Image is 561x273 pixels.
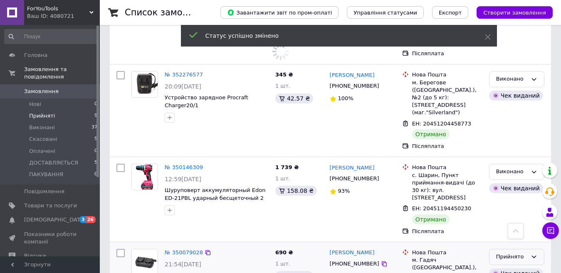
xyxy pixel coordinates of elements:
span: 1 шт. [275,175,290,182]
span: 20:09[DATE] [165,83,201,90]
a: Шуруповерт аккумуляторный Edon ED-21PBL ударный бесщеточный 2 скорости 2 АКБ 21 В 2 Ач [165,187,265,209]
span: 0 [94,171,97,178]
div: Нова Пошта [412,249,482,256]
div: Чек виданий [489,91,543,101]
div: 42.57 ₴ [275,93,313,103]
img: Фото товару [132,164,158,190]
span: Прийняті [29,112,55,120]
span: Показники роботи компанії [24,231,77,246]
button: Управління статусами [347,6,424,19]
span: 100% [338,95,353,101]
span: 345 ₴ [275,71,293,78]
span: ДОСТАВЛЯЄТЬСЯ [29,159,78,167]
span: [DEMOGRAPHIC_DATA] [24,216,86,224]
span: Створити замовлення [483,10,546,16]
div: Ваш ID: 4080721 [27,12,100,20]
div: 158.08 ₴ [275,186,317,196]
div: Післяплата [412,50,482,57]
a: № 350079028 [165,249,203,256]
div: Виконано [496,167,527,176]
a: Устройство зарядное Procraft Charger20/1 [165,94,248,108]
input: Пошук [4,29,98,44]
span: Замовлення та повідомлення [24,66,100,81]
span: Завантажити звіт по пром-оплаті [227,9,332,16]
span: 21:54[DATE] [165,261,201,268]
span: Скасовані [29,135,57,143]
div: Прийнято [496,253,527,261]
span: 12:59[DATE] [165,176,201,182]
div: Отримано [412,129,450,139]
span: 1 шт. [275,83,290,89]
h1: Список замовлень [125,7,209,17]
a: [PERSON_NAME] [330,71,375,79]
a: [PERSON_NAME] [330,164,375,172]
span: 1 шт. [275,261,290,267]
div: с. Шарин, Пункт приймання-видачі (до 30 кг): вул. [STREET_ADDRESS] [412,172,482,202]
span: Нові [29,101,41,108]
button: Завантажити звіт по пром-оплаті [220,6,339,19]
button: Експорт [432,6,469,19]
span: 93% [338,188,350,194]
span: Відгуки [24,252,46,260]
span: ЕН: 20451204458773 [412,121,471,127]
a: Фото товару [131,71,158,98]
div: Нова Пошта [412,71,482,79]
span: Виконані [29,124,55,131]
a: Створити замовлення [468,9,553,15]
span: 37 [91,124,97,131]
div: Отримано [412,214,450,224]
div: [PHONE_NUMBER] [328,173,381,184]
button: Створити замовлення [477,6,553,19]
div: [PHONE_NUMBER] [328,81,381,91]
a: [PERSON_NAME] [330,249,375,257]
div: Виконано [496,75,527,84]
span: Замовлення [24,88,59,95]
div: Статус успішно змінено [205,32,464,40]
div: Нова Пошта [412,164,482,171]
a: Фото товару [131,164,158,190]
a: № 350146309 [165,164,203,170]
span: 9 [94,112,97,120]
span: 0 [94,148,97,155]
span: 5 [94,135,97,143]
button: Чат з покупцем [542,222,559,239]
div: [PHONE_NUMBER] [328,258,381,269]
div: Післяплата [412,228,482,235]
span: 690 ₴ [275,249,293,256]
a: № 352276577 [165,71,203,78]
div: м. Берегове ([GEOGRAPHIC_DATA].), №2 (до 5 кг): [STREET_ADDRESS] (маг."Silverland") [412,79,482,117]
div: Післяплата [412,143,482,150]
span: ЕН: 20451194450230 [412,205,471,212]
span: 0 [94,101,97,108]
img: Фото товару [132,71,158,97]
div: Чек виданий [489,183,543,193]
span: Повідомлення [24,188,64,195]
span: 1 739 ₴ [275,164,299,170]
span: Головна [24,52,47,59]
span: 5 [94,159,97,167]
span: ПАКУВАННЯ [29,171,63,178]
span: Експорт [439,10,462,16]
span: Оплачені [29,148,55,155]
span: 3 [79,216,86,223]
span: Управління статусами [353,10,417,16]
span: ForYouTools [27,5,89,12]
span: 26 [86,216,96,223]
span: Товари та послуги [24,202,77,209]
